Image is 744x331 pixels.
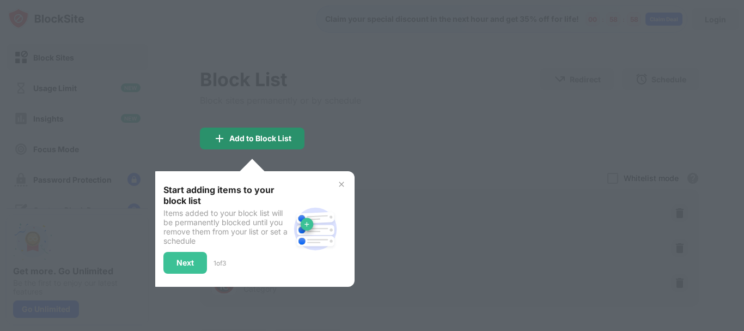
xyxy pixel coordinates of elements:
div: Start adding items to your block list [163,184,289,206]
div: Items added to your block list will be permanently blocked until you remove them from your list o... [163,208,289,245]
img: block-site.svg [289,203,341,255]
img: x-button.svg [337,180,346,189]
div: Next [176,258,194,267]
div: 1 of 3 [214,259,226,267]
div: Add to Block List [229,134,291,143]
